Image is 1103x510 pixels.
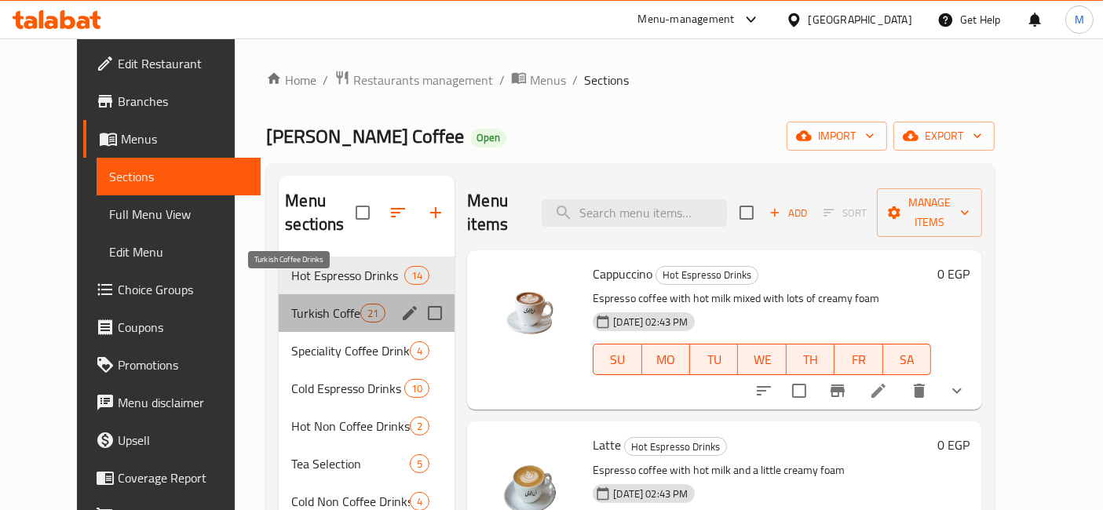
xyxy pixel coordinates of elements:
span: Menu disclaimer [118,393,249,412]
div: items [404,266,429,285]
svg: Show Choices [948,381,966,400]
a: Upsell [83,421,261,459]
button: Add section [417,194,455,231]
span: Coupons [118,318,249,337]
span: 14 [405,268,429,283]
div: [GEOGRAPHIC_DATA] [809,11,912,28]
button: import [787,122,887,151]
a: Restaurants management [334,70,493,90]
span: Add item [763,201,813,225]
button: Manage items [877,188,982,237]
div: items [410,454,429,473]
span: Edit Restaurant [118,54,249,73]
div: Hot Non Coffee Drinks2 [279,407,455,445]
div: Hot Espresso Drinks14 [279,257,455,294]
span: Select to update [783,374,816,407]
button: edit [398,301,422,325]
div: Turkish Coffee Drinks21edit [279,294,455,332]
span: Edit Menu [109,242,249,261]
span: WE [744,348,780,371]
li: / [499,71,505,89]
button: delete [900,372,938,410]
button: MO [642,344,690,375]
a: Menus [511,70,566,90]
a: Coupons [83,308,261,346]
a: Choice Groups [83,271,261,308]
span: Manage items [889,193,970,232]
span: SU [600,348,635,371]
span: 4 [411,344,429,359]
div: items [410,341,429,360]
span: MO [648,348,684,371]
button: WE [738,344,786,375]
button: sort-choices [745,372,783,410]
span: [PERSON_NAME] Coffee [266,118,464,154]
nav: breadcrumb [266,70,995,90]
span: Hot Espresso Drinks [291,266,404,285]
h2: Menu sections [285,189,356,236]
span: Branches [118,92,249,111]
span: 10 [405,381,429,396]
span: TU [696,348,732,371]
div: Speciality Coffee Drinks [291,341,410,360]
a: Sections [97,158,261,195]
h6: 0 EGP [937,263,970,285]
span: Open [470,131,506,144]
button: SA [883,344,931,375]
span: Cappuccino [593,262,652,286]
span: Cold Espresso Drinks [291,379,404,398]
span: export [906,126,982,146]
span: Restaurants management [353,71,493,89]
span: 5 [411,457,429,472]
span: Turkish Coffee Drinks [291,304,360,322]
input: search [542,199,727,227]
a: Coverage Report [83,459,261,497]
span: Choice Groups [118,280,249,299]
span: import [799,126,875,146]
span: [DATE] 02:43 PM [607,486,694,501]
span: Hot Espresso Drinks [656,266,758,284]
a: Edit menu item [869,381,888,400]
span: Latte [593,433,621,457]
button: show more [938,372,976,410]
span: Hot Espresso Drinks [625,438,726,456]
button: TH [787,344,835,375]
div: Cold Espresso Drinks10 [279,370,455,407]
span: M [1075,11,1084,28]
a: Menu disclaimer [83,384,261,421]
span: [DATE] 02:43 PM [607,315,694,330]
button: FR [835,344,882,375]
h2: Menu items [467,189,523,236]
a: Full Menu View [97,195,261,233]
span: Select section [730,196,763,229]
span: FR [841,348,876,371]
span: Tea Selection [291,454,410,473]
span: Select section first [813,201,877,225]
h6: 0 EGP [937,434,970,456]
p: Espresso coffee with hot milk mixed with lots of creamy foam [593,289,931,308]
span: Coverage Report [118,468,249,487]
span: Upsell [118,431,249,450]
a: Home [266,71,316,89]
span: Hot Non Coffee Drinks [291,417,410,435]
span: Sections [584,71,629,89]
p: Espresso coffee with hot milk and a little creamy foam [593,461,931,480]
img: Cappuccino [480,263,580,363]
button: Branch-specific-item [819,372,856,410]
li: / [323,71,328,89]
li: / [572,71,578,89]
button: Add [763,201,813,225]
span: Menus [121,129,249,148]
span: 2 [411,419,429,434]
div: Hot Espresso Drinks [656,266,758,285]
div: Menu-management [638,10,735,29]
a: Menus [83,120,261,158]
span: Add [767,204,809,222]
button: TU [690,344,738,375]
div: Tea Selection5 [279,445,455,483]
div: items [410,417,429,435]
div: items [360,304,385,322]
a: Branches [83,82,261,120]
